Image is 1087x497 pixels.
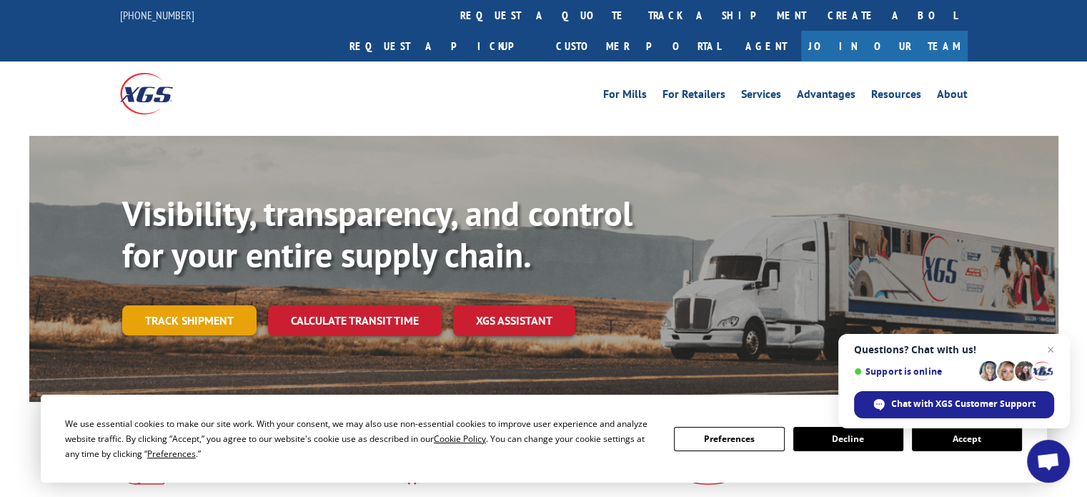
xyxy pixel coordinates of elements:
[854,391,1054,418] div: Chat with XGS Customer Support
[65,416,657,461] div: We use essential cookies to make our site work. With your consent, we may also use non-essential ...
[545,31,731,61] a: Customer Portal
[453,305,575,336] a: XGS ASSISTANT
[674,427,784,451] button: Preferences
[662,89,725,104] a: For Retailers
[41,395,1047,483] div: Cookie Consent Prompt
[912,427,1022,451] button: Accept
[268,305,442,336] a: Calculate transit time
[1027,440,1070,483] div: Open chat
[797,89,855,104] a: Advantages
[120,8,194,22] a: [PHONE_NUMBER]
[793,427,903,451] button: Decline
[801,31,968,61] a: Join Our Team
[122,305,257,335] a: Track shipment
[741,89,781,104] a: Services
[434,433,486,445] span: Cookie Policy
[339,31,545,61] a: Request a pickup
[891,398,1036,410] span: Chat with XGS Customer Support
[871,89,921,104] a: Resources
[122,191,632,277] b: Visibility, transparency, and control for your entire supply chain.
[854,344,1054,355] span: Questions? Chat with us!
[937,89,968,104] a: About
[147,448,196,460] span: Preferences
[1042,341,1059,358] span: Close chat
[731,31,801,61] a: Agent
[603,89,647,104] a: For Mills
[854,366,974,377] span: Support is online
